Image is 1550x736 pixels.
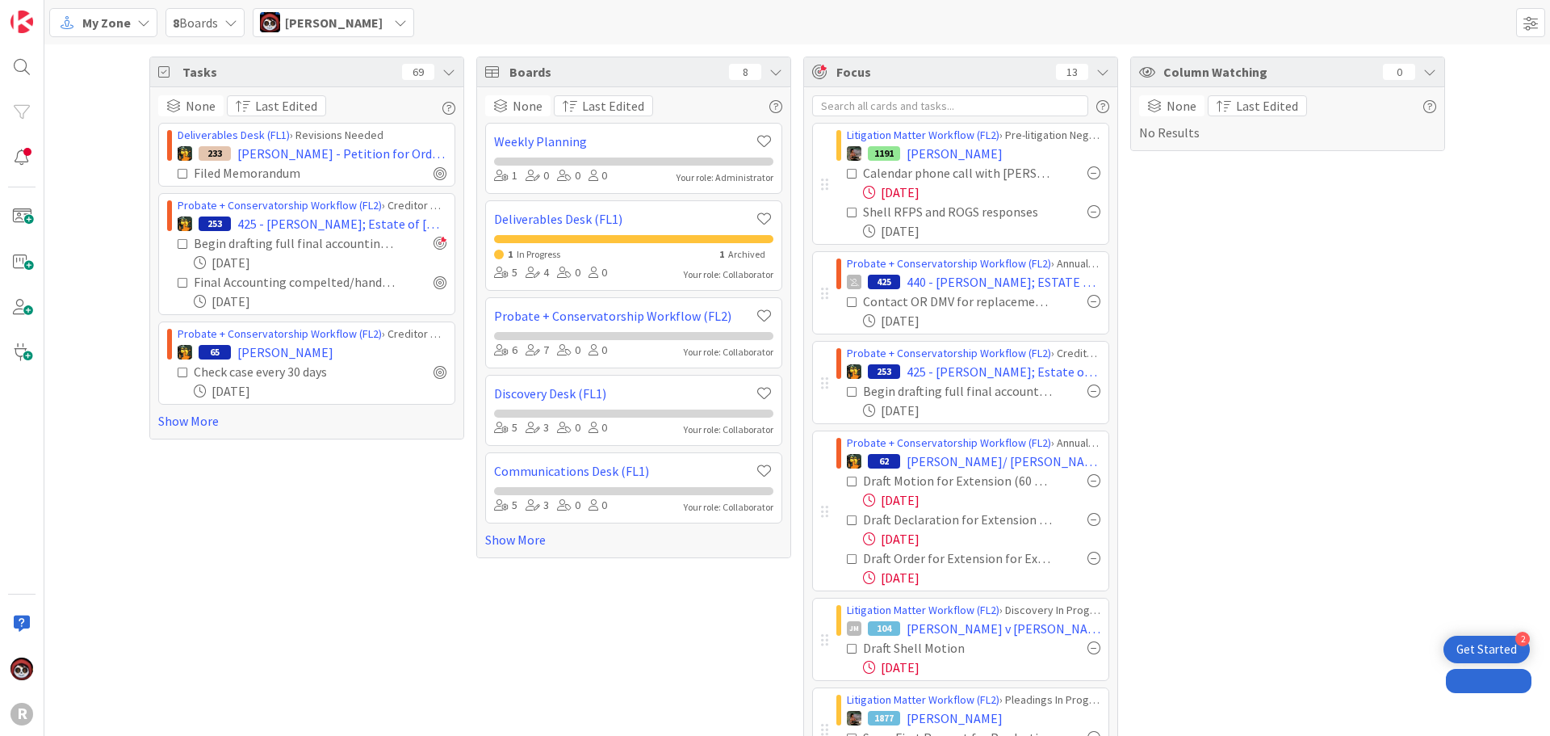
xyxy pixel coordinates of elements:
[868,364,900,379] div: 253
[485,530,782,549] a: Show More
[186,96,216,116] span: None
[513,96,542,116] span: None
[194,253,446,272] div: [DATE]
[1443,636,1530,663] div: Open Get Started checklist, remaining modules: 2
[907,272,1100,292] span: 440 - [PERSON_NAME]; ESTATE OF [PERSON_NAME]
[158,411,455,431] a: Show More
[1383,64,1415,80] div: 0
[684,267,773,282] div: Your role: Collaborator
[847,454,861,469] img: MR
[494,264,517,282] div: 5
[1056,64,1088,80] div: 13
[194,163,360,183] div: Filed Memorandum
[812,95,1088,116] input: Search all cards and tasks...
[82,13,131,32] span: My Zone
[285,13,383,32] span: [PERSON_NAME]
[847,602,1100,619] div: › Discovery In Progress
[255,96,317,116] span: Last Edited
[847,346,1051,360] a: Probate + Conservatorship Workflow (FL2)
[684,345,773,360] div: Your role: Collaborator
[582,96,644,116] span: Last Edited
[863,221,1100,241] div: [DATE]
[517,248,560,260] span: In Progress
[178,217,192,231] img: MR
[1139,95,1436,142] div: No Results
[836,62,1043,82] span: Focus
[863,202,1052,221] div: Shell RFPS and ROGS responses
[847,146,861,161] img: MW
[847,692,999,707] a: Litigation Matter Workflow (FL2)
[729,64,761,80] div: 8
[194,381,446,401] div: [DATE]
[863,638,1021,658] div: Draft Shell Motion
[199,146,231,161] div: 233
[847,256,1051,271] a: Probate + Conservatorship Workflow (FL2)
[589,419,607,437] div: 0
[863,471,1052,490] div: Draft Motion for Extension (60 days)
[677,170,773,185] div: Your role: Administrator
[178,128,290,142] a: Deliverables Desk (FL1)
[178,345,192,360] img: MR
[554,95,653,116] button: Last Edited
[10,11,33,33] img: Visit kanbanzone.com
[1208,95,1307,116] button: Last Edited
[847,603,999,617] a: Litigation Matter Workflow (FL2)
[1236,96,1298,116] span: Last Edited
[199,217,231,231] div: 253
[178,326,446,343] div: › Creditor Claim Waiting Period
[178,127,446,144] div: › Revisions Needed
[194,233,398,253] div: Begin drafting full final accounting (draft and pull necessary docs from client)
[194,272,398,292] div: Final Accounting compelted/handed off to atty for approval or finalize
[557,264,580,282] div: 0
[1515,632,1530,646] div: 2
[173,13,218,32] span: Boards
[847,255,1100,272] div: › Annual Accounting Queue
[1167,96,1196,116] span: None
[178,146,192,161] img: MR
[1456,641,1517,658] div: Get Started
[526,167,549,185] div: 0
[557,342,580,360] div: 0
[589,167,607,185] div: 0
[863,163,1052,183] div: Calendar phone call with [PERSON_NAME] and client for this week
[526,264,549,282] div: 4
[509,62,721,82] span: Boards
[863,529,1100,549] div: [DATE]
[494,306,754,326] a: Probate + Conservatorship Workflow (FL2)
[847,435,1100,452] div: › Annual Accounting Queue
[194,292,446,311] div: [DATE]
[526,342,549,360] div: 7
[494,419,517,437] div: 5
[847,435,1051,450] a: Probate + Conservatorship Workflow (FL2)
[907,452,1100,471] span: [PERSON_NAME]/ [PERSON_NAME]
[728,248,765,260] span: Archived
[847,692,1100,709] div: › Pleadings In Progress
[557,419,580,437] div: 0
[557,167,580,185] div: 0
[847,621,861,636] div: JM
[907,362,1100,381] span: 425 - [PERSON_NAME]; Estate of [PERSON_NAME]
[847,345,1100,362] div: › Creditor Claim Waiting Period
[863,658,1100,677] div: [DATE]
[237,343,333,362] span: [PERSON_NAME]
[868,621,900,636] div: 104
[863,311,1100,330] div: [DATE]
[863,381,1052,401] div: Begin drafting full final accounting (draft and pull necessary docs from client)
[847,127,1100,144] div: › Pre-litigation Negotiation
[868,146,900,161] div: 1191
[557,497,580,515] div: 0
[907,144,1003,163] span: [PERSON_NAME]
[178,326,382,341] a: Probate + Conservatorship Workflow (FL2)
[237,214,446,233] span: 425 - [PERSON_NAME]; Estate of [PERSON_NAME]
[847,364,861,379] img: MR
[526,497,549,515] div: 3
[868,275,900,289] div: 425
[526,419,549,437] div: 3
[684,423,773,437] div: Your role: Collaborator
[863,183,1100,202] div: [DATE]
[589,342,607,360] div: 0
[868,454,900,469] div: 62
[178,197,446,214] div: › Creditor Claim Waiting Period
[868,711,900,725] div: 1877
[10,658,33,680] img: JS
